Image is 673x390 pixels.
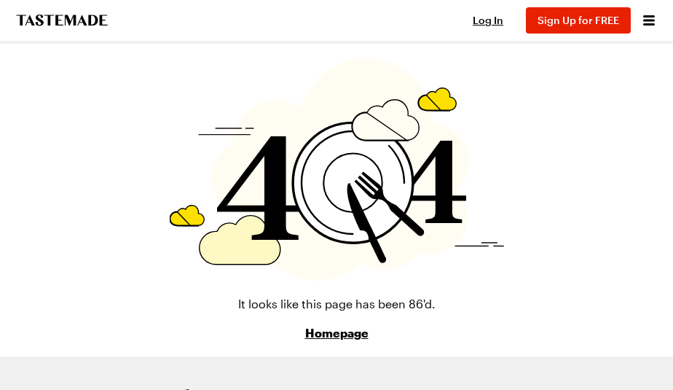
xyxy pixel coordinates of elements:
span: Log In [473,14,503,26]
button: Log In [459,13,517,28]
button: Open menu [639,11,658,30]
button: Sign Up for FREE [526,7,631,34]
a: To Tastemade Home Page [15,15,109,26]
p: It looks like this page has been 86'd. [238,295,436,313]
a: Homepage [305,324,369,342]
img: 404 [170,58,504,281]
span: Sign Up for FREE [538,14,619,26]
